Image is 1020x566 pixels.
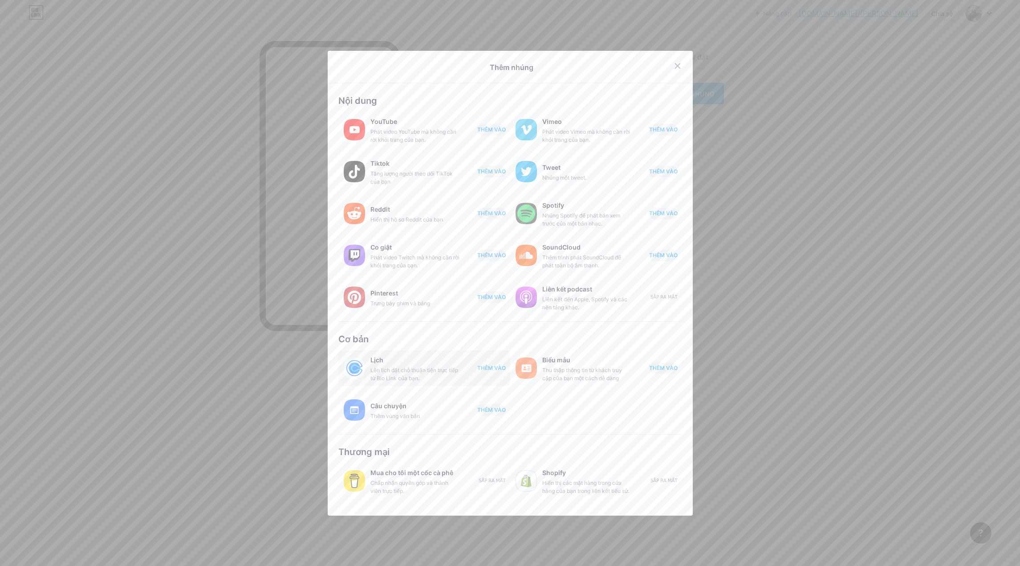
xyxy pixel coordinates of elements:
img: lịch trình [344,357,365,379]
font: Sắp ra mắt [479,478,506,483]
img: đám mây âm thanh [516,245,537,266]
img: vimeo [516,119,537,140]
img: tiktok [344,161,365,182]
font: Tiktok [370,160,390,167]
font: Thương mại [338,447,390,457]
font: Câu chuyện [370,402,406,410]
button: THÊM VÀO [477,166,506,177]
font: THÊM VÀO [477,294,506,300]
font: THÊM VÀO [477,252,506,258]
img: buymeacoffee [344,470,365,492]
font: THÊM VÀO [477,406,506,413]
font: THÊM VÀO [649,365,678,371]
font: Reddit [370,205,390,213]
font: Tweet [542,164,561,171]
font: Chấp nhận quyên góp và thành viên trực tiếp. [370,480,448,494]
font: Liên kết podcast [542,285,592,293]
font: THÊM VÀO [477,210,506,217]
font: Vimeo [542,118,562,125]
font: THÊM VÀO [649,168,678,175]
font: Nhúng một tweet. [542,174,586,181]
font: Lịch [370,356,383,364]
img: các hình thức [516,357,537,379]
button: THÊM VÀO [649,208,678,219]
font: THÊM VÀO [649,252,678,258]
img: Spotify [516,203,537,224]
font: Nhúng Spotify để phát bản xem trước của một bản nhạc. [542,212,620,227]
font: Liên kết đến Apple, Spotify và các nền tảng khác. [542,296,627,311]
font: Sắp ra mắt [650,478,678,483]
font: YouTube [370,118,397,125]
img: reddit [344,203,365,224]
font: Pinterest [370,289,398,297]
button: THÊM VÀO [477,250,506,261]
img: Pinterest [344,287,365,308]
img: Twitter [516,161,537,182]
button: THÊM VÀO [649,124,678,135]
font: Co giật [370,243,392,251]
font: Hiển thị các mặt hàng trong cửa hàng của bạn trong liên kết tiểu sử. [542,480,629,494]
font: THÊM VÀO [477,126,506,133]
img: co giật [344,245,365,266]
font: THÊM VÀO [649,210,678,217]
font: Mua cho tôi một cốc cà phê [370,469,453,476]
img: liên kết podcast [516,287,537,308]
img: youtube [344,119,365,140]
font: THÊM VÀO [649,126,678,133]
font: THÊM VÀO [477,168,506,175]
font: Cơ bản [338,334,369,345]
button: THÊM VÀO [477,291,506,303]
font: Phát video Vimeo mà không cần rời khỏi trang của bạn. [542,128,630,143]
font: Phát video YouTube mà không cần rời khỏi trang của bạn. [370,128,456,143]
font: Spotify [542,201,564,209]
font: Hiển thị hồ sơ Reddit của bạn [370,216,443,223]
font: Nội dung [338,95,377,106]
button: THÊM VÀO [477,404,506,416]
button: THÊM VÀO [649,250,678,261]
font: Phát video Twitch mà không cần rời khỏi trang của bạn. [370,254,459,269]
img: shopify [516,470,537,492]
font: Sắp ra mắt [650,295,678,299]
font: Thêm vùng văn bản [370,413,420,419]
font: Thêm trình phát SoundCloud để phát toàn bộ âm thanh. [542,254,621,269]
font: Shopify [542,469,566,476]
button: THÊM VÀO [477,124,506,135]
font: Thu thập thông tin từ khách truy cập của bạn một cách dễ dàng [542,367,622,381]
font: Biểu mẫu [542,356,570,364]
button: THÊM VÀO [649,362,678,374]
button: THÊM VÀO [477,362,506,374]
font: Thêm nhúng [490,63,533,72]
button: THÊM VÀO [477,208,506,219]
img: câu chuyện [344,399,365,421]
font: Trưng bày ghim và bảng [370,300,430,307]
font: Lên lịch đặt chỗ thuận tiện trực tiếp từ Bio Link của bạn. [370,367,458,381]
font: THÊM VÀO [477,365,506,371]
font: Tăng lượng người theo dõi TikTok của bạn [370,170,453,185]
button: THÊM VÀO [649,166,678,177]
font: SoundCloud [542,243,581,251]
